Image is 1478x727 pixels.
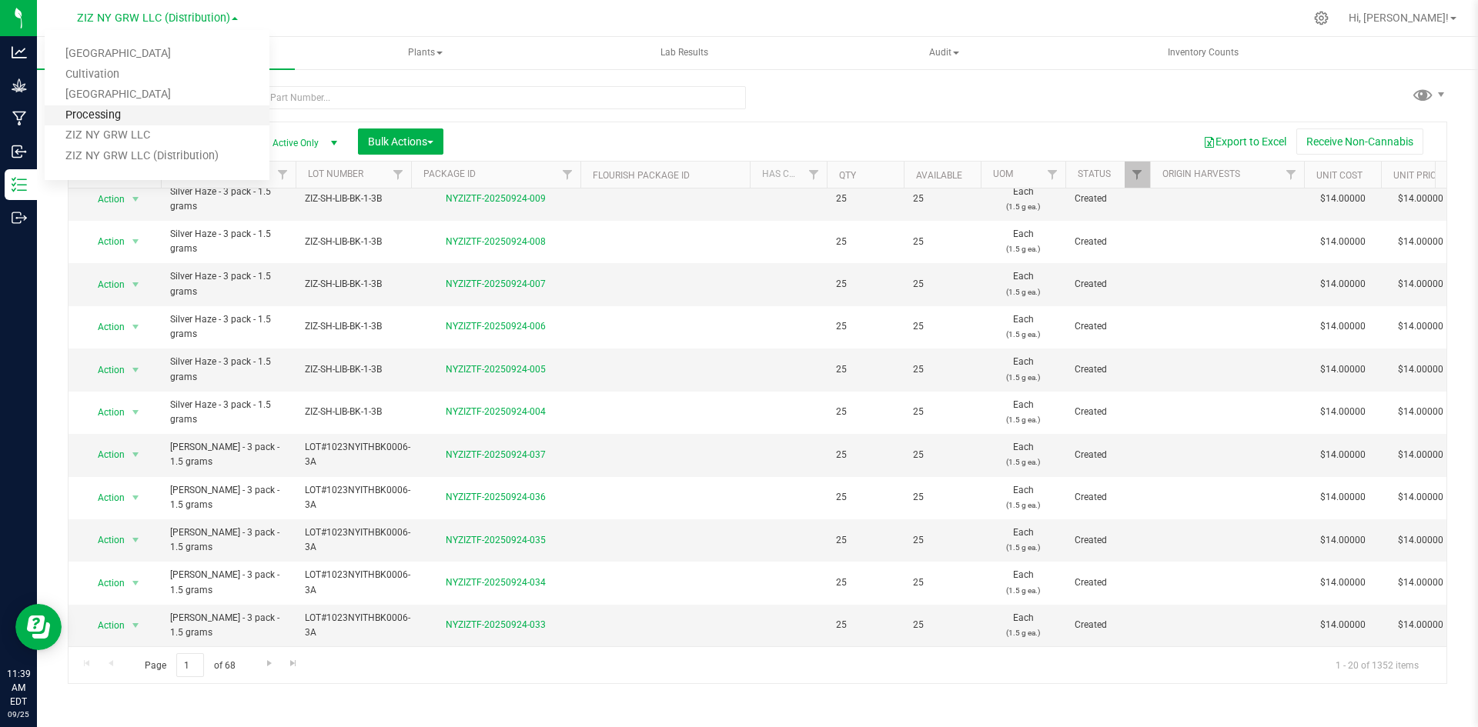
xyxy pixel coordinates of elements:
[836,277,894,292] span: 25
[990,611,1056,640] span: Each
[913,362,971,377] span: 25
[1304,562,1381,604] td: $14.00000
[913,277,971,292] span: 25
[308,168,363,179] a: Lot Number
[993,168,1013,179] a: UOM
[990,242,1056,256] p: (1.5 g ea.)
[77,12,230,25] span: ZIZ NY GRW LLC (Distribution)
[126,572,145,594] span: select
[126,487,145,509] span: select
[990,355,1056,384] span: Each
[126,188,145,210] span: select
[1279,162,1304,188] a: Filter
[84,572,125,594] span: Action
[836,405,894,419] span: 25
[990,525,1056,555] span: Each
[836,490,894,505] span: 25
[305,319,402,334] span: ZIZ-SH-LIB-BK-1-3B
[305,235,402,249] span: ZIZ-SH-LIB-BK-1-3B
[801,162,827,188] a: Filter
[1147,46,1259,59] span: Inventory Counts
[305,525,410,555] span: LOT#1023NYITHBK0006-3A
[836,362,894,377] span: 25
[1075,575,1141,590] span: Created
[45,146,269,167] a: ZIZ NY GRW LLC (Distribution)
[1390,444,1451,466] span: $14.00000
[990,498,1056,512] p: (1.5 g ea.)
[1075,362,1141,377] span: Created
[446,321,546,332] a: NYZIZTF-20250924-006
[84,402,125,423] span: Action
[990,625,1056,640] p: (1.5 g ea.)
[1349,12,1449,24] span: Hi, [PERSON_NAME]!
[1304,477,1381,519] td: $14.00000
[84,274,125,295] span: Action
[1075,405,1141,419] span: Created
[1162,168,1240,179] a: Origin Harvests
[305,277,402,292] span: ZIZ-SH-LIB-BK-1-3B
[990,327,1056,342] p: (1.5 g ea.)
[913,405,971,419] span: 25
[1125,162,1150,188] a: Filter
[305,362,402,377] span: ZIZ-SH-LIB-BK-1-3B
[990,199,1056,214] p: (1.5 g ea.)
[913,192,971,206] span: 25
[84,529,125,551] span: Action
[815,37,1073,69] a: Audit
[990,412,1056,427] p: (1.5 g ea.)
[839,170,856,181] a: Qty
[1304,519,1381,562] td: $14.00000
[45,44,269,65] a: [GEOGRAPHIC_DATA]
[1312,11,1331,25] div: Manage settings
[916,170,962,181] a: Available
[1296,128,1423,155] button: Receive Non-Cannabis
[68,86,746,109] input: Search Package ID, Item Name, SKU, Lot or Part Number...
[170,227,286,256] span: Silver Haze - 3 pack - 1.5 grams
[358,128,443,155] button: Bulk Actions
[12,78,27,93] inline-svg: Grow
[446,577,546,588] a: NYZIZTF-20250924-034
[1390,572,1451,594] span: $14.00000
[836,235,894,249] span: 25
[1390,529,1451,552] span: $14.00000
[446,449,546,460] a: NYZIZTF-20250924-037
[386,162,411,188] a: Filter
[1390,358,1451,381] span: $14.00000
[305,405,402,419] span: ZIZ-SH-LIB-BK-1-3B
[446,278,546,289] a: NYZIZTF-20250924-007
[45,105,269,126] a: Processing
[836,533,894,548] span: 25
[446,406,546,417] a: NYZIZTF-20250924-004
[990,269,1056,298] span: Each
[170,568,286,597] span: [PERSON_NAME] - 3 pack - 1.5 grams
[990,583,1056,598] p: (1.5 g ea.)
[126,316,145,338] span: select
[176,653,204,677] input: 1
[913,533,971,548] span: 25
[836,448,894,462] span: 25
[368,135,433,148] span: Bulk Actions
[990,398,1056,427] span: Each
[1304,221,1381,263] td: $14.00000
[170,312,286,342] span: Silver Haze - 3 pack - 1.5 grams
[84,444,125,465] span: Action
[305,568,410,597] span: LOT#1023NYITHBK0006-3A
[1390,231,1451,253] span: $14.00000
[296,37,554,69] a: Plants
[913,618,971,632] span: 25
[12,111,27,126] inline-svg: Manufacturing
[990,440,1056,469] span: Each
[45,85,269,105] a: [GEOGRAPHIC_DATA]
[1075,618,1141,632] span: Created
[126,529,145,551] span: select
[990,227,1056,256] span: Each
[750,162,827,188] th: Has COA
[593,170,690,181] a: Flourish Package ID
[1393,170,1442,181] a: Unit Price
[990,285,1056,299] p: (1.5 g ea.)
[1040,162,1065,188] a: Filter
[555,162,580,188] a: Filter
[37,37,295,69] a: Inventory
[305,192,402,206] span: ZIZ-SH-LIB-BK-1-3B
[836,192,894,206] span: 25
